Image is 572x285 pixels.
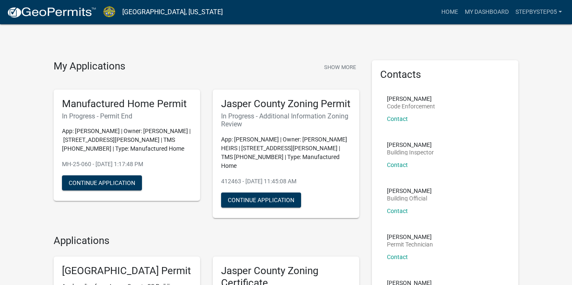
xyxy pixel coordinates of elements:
[62,175,142,190] button: Continue Application
[221,112,351,128] h6: In Progress - Additional Information Zoning Review
[62,160,192,169] p: MH-25-060 - [DATE] 1:17:48 PM
[387,254,408,260] a: Contact
[221,193,301,208] button: Continue Application
[387,96,435,102] p: [PERSON_NAME]
[461,4,512,20] a: My Dashboard
[387,208,408,214] a: Contact
[103,6,116,18] img: Jasper County, South Carolina
[387,116,408,122] a: Contact
[122,5,223,19] a: [GEOGRAPHIC_DATA], [US_STATE]
[221,135,351,170] p: App: [PERSON_NAME] | Owner: [PERSON_NAME] HEIRS | [STREET_ADDRESS][PERSON_NAME] | TMS [PHONE_NUMB...
[62,98,192,110] h5: Manufactured Home Permit
[438,4,461,20] a: Home
[387,195,432,201] p: Building Official
[380,69,510,81] h5: Contacts
[221,98,351,110] h5: Jasper County Zoning Permit
[54,235,359,247] h4: Applications
[221,177,351,186] p: 412463 - [DATE] 11:45:08 AM
[387,149,434,155] p: Building Inspector
[62,265,192,277] h5: [GEOGRAPHIC_DATA] Permit
[387,241,433,247] p: Permit Technician
[387,188,432,194] p: [PERSON_NAME]
[387,142,434,148] p: [PERSON_NAME]
[387,103,435,109] p: Code Enforcement
[512,4,565,20] a: stepbystep05
[62,112,192,120] h6: In Progress - Permit End
[387,162,408,168] a: Contact
[62,127,192,153] p: App: [PERSON_NAME] | Owner: [PERSON_NAME] | [STREET_ADDRESS][PERSON_NAME] | TMS [PHONE_NUMBER] | ...
[321,60,359,74] button: Show More
[54,60,125,73] h4: My Applications
[387,234,433,240] p: [PERSON_NAME]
